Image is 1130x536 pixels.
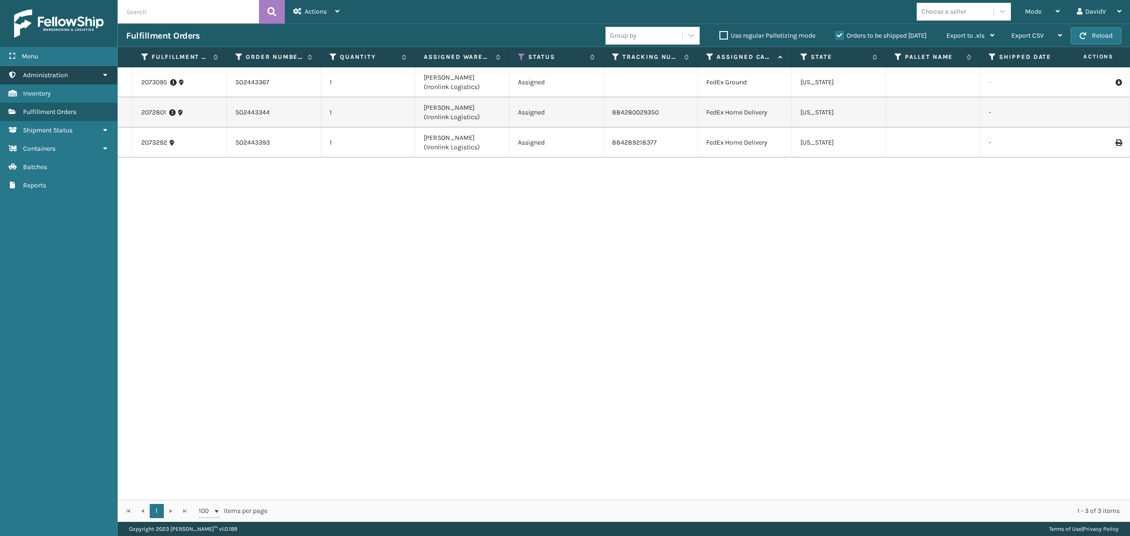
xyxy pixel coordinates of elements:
td: FedEx Ground [698,67,792,97]
label: Orders to be shipped [DATE] [835,32,927,40]
span: Inventory [23,89,51,97]
div: Group by [610,31,637,41]
label: State [811,53,868,61]
td: Assigned [509,128,604,158]
td: 1 [321,97,415,128]
td: [US_STATE] [792,128,886,158]
td: FedEx Home Delivery [698,128,792,158]
td: 1 [321,128,415,158]
label: Assigned Carrier Service [717,53,774,61]
span: Administration [23,71,68,79]
img: logo [14,9,104,38]
label: Fulfillment Order Id [152,53,209,61]
span: Export to .xls [946,32,985,40]
span: Actions [305,8,327,16]
td: SO2443344 [227,97,321,128]
label: Status [528,53,585,61]
div: | [1049,522,1119,536]
td: [PERSON_NAME] (Ironlink Logistics) [415,128,509,158]
label: Order Number [246,53,303,61]
td: FedEx Home Delivery [698,97,792,128]
span: Reports [23,181,46,189]
label: Tracking Number [622,53,679,61]
span: items per page [199,504,267,518]
td: - [980,128,1074,158]
label: Pallet Name [905,53,962,61]
td: [PERSON_NAME] (Ironlink Logistics) [415,67,509,97]
td: Assigned [509,67,604,97]
td: SO2443367 [227,67,321,97]
td: SO2443393 [227,128,321,158]
a: Terms of Use [1049,526,1082,532]
a: 1 [150,504,164,518]
span: Menu [22,52,38,60]
h3: Fulfillment Orders [126,30,200,41]
div: Choose a seller [921,7,966,16]
a: 2073292 [141,138,167,147]
button: Reload [1071,27,1122,44]
span: Export CSV [1011,32,1044,40]
span: Containers [23,145,56,153]
label: Use regular Palletizing mode [719,32,815,40]
p: Copyright 2023 [PERSON_NAME]™ v 1.0.189 [129,522,237,536]
i: Print Label [1115,139,1121,146]
label: Shipped Date [999,53,1056,61]
span: 100 [199,506,213,516]
td: 1 [321,67,415,97]
td: [PERSON_NAME] (Ironlink Logistics) [415,97,509,128]
a: 2073095 [141,78,167,87]
label: Assigned Warehouse [424,53,491,61]
label: Quantity [340,53,397,61]
span: Fulfillment Orders [23,108,76,116]
span: Shipment Status [23,126,73,134]
a: 884289218377 [612,138,657,146]
a: Privacy Policy [1083,526,1119,532]
span: Mode [1025,8,1041,16]
div: 1 - 3 of 3 items [281,506,1120,516]
a: 884280029350 [612,108,659,116]
a: 2072801 [141,108,166,117]
i: Pull Label [1115,78,1121,87]
td: Assigned [509,97,604,128]
span: Batches [23,163,47,171]
td: - [980,67,1074,97]
span: Actions [1054,49,1119,65]
td: - [980,97,1074,128]
td: [US_STATE] [792,97,886,128]
td: [US_STATE] [792,67,886,97]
